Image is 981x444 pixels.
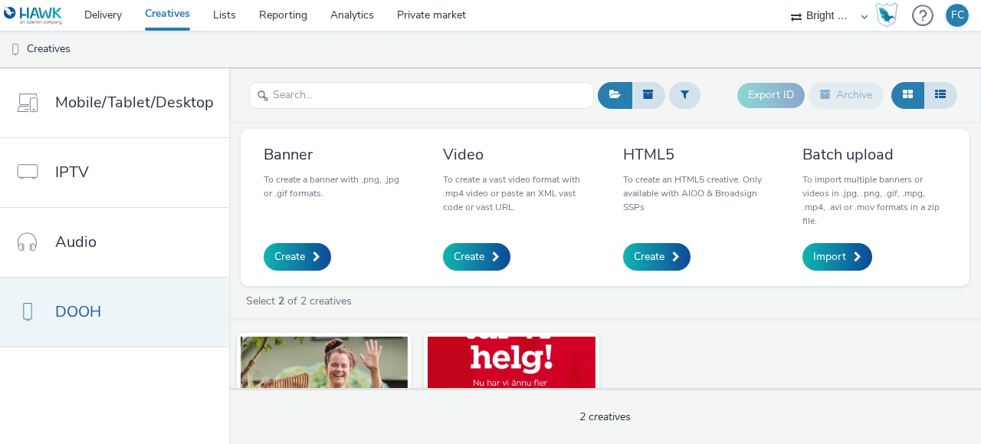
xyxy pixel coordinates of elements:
h3: HTML5 [623,144,767,165]
span: Create [634,249,664,265]
h3: Batch upload [802,144,947,165]
p: To create a banner with .png, .jpg or .gif formats. [264,173,408,200]
p: To create an HTML5 creative. Only available with AIOO & Broadsign SSPs [623,173,767,214]
p: To import multiple banners or videos in .jpg, .png, .gif, .mpg, .mp4, .avi or .mov formats in a z... [802,173,947,228]
span: IPTV [55,161,89,183]
button: Archive [809,82,884,108]
div: FC [951,4,964,27]
input: Search... [249,82,594,109]
a: Hawk Academy [875,3,904,28]
span: Create [454,249,484,265]
img: dooh [8,42,23,58]
a: Create [264,243,331,271]
h3: Video [443,144,587,165]
a: Select of 2 creatives [244,294,358,308]
span: 2 creatives [579,409,631,424]
span: DOOH [55,301,101,323]
img: Hawk Academy [875,3,898,28]
button: Export ID [737,83,805,107]
a: Create [443,243,510,271]
span: Mobile/Tablet/Desktop [55,91,214,113]
p: To create a vast video format with .mp4 video or paste an XML vast code or vast URL. [443,173,587,214]
button: Table [924,82,957,108]
a: Create [623,243,691,271]
img: undefined Logo [4,6,63,25]
a: Import [802,243,872,271]
span: Create [274,249,305,265]
h3: Banner [264,144,408,165]
button: Grid [891,82,924,108]
strong: 2 [278,294,284,308]
span: Audio [55,231,97,253]
span: Import [813,249,846,265]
